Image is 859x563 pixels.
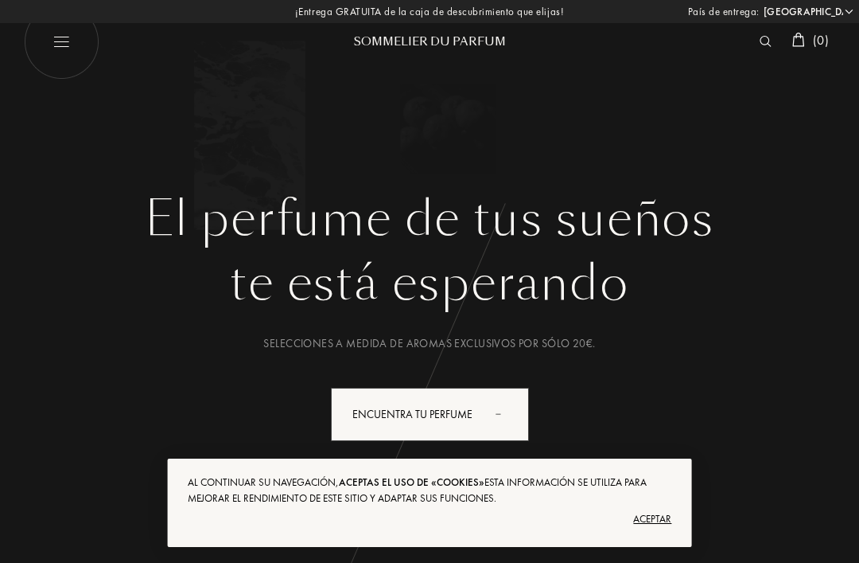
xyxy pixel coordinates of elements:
img: burger_white.png [24,4,99,80]
div: Aceptar [188,506,672,532]
div: Sommelier du Parfum [334,33,525,50]
span: País de entrega: [688,4,760,20]
span: ( 0 ) [813,32,829,49]
div: te está esperando [36,248,823,319]
div: Selecciones a medida de aromas exclusivos por sólo 20€. [36,335,823,352]
h1: El perfume de tus sueños [36,190,823,248]
span: aceptas el uso de «cookies» [339,475,484,489]
div: Encuentra tu perfume [331,388,529,441]
div: animation [490,397,522,429]
img: search_icn_white.svg [760,36,772,47]
img: cart_white.svg [792,33,805,47]
div: Al continuar su navegación, Esta información se utiliza para mejorar el rendimiento de este sitio... [188,475,672,506]
a: Encuentra tu perfumeanimation [319,388,541,441]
